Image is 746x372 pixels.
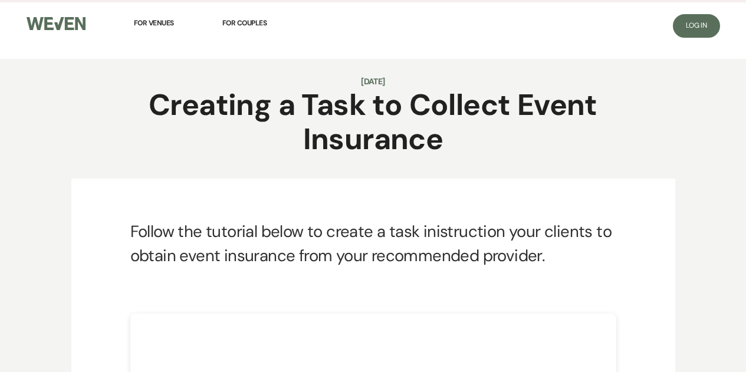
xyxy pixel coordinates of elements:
span: For Couples [222,18,267,28]
span: Log In [686,21,706,30]
a: Log In [673,14,719,38]
time: [DATE] [361,74,384,88]
img: Weven Logo [27,17,86,31]
a: For Venues [134,10,174,36]
p: Follow the tutorial below to create a task inistruction your clients to obtain event insurance fr... [130,220,616,269]
h1: Creating a Task to Collect Event Insurance [93,88,652,156]
span: For Venues [134,18,174,28]
a: For Couples [222,10,267,36]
